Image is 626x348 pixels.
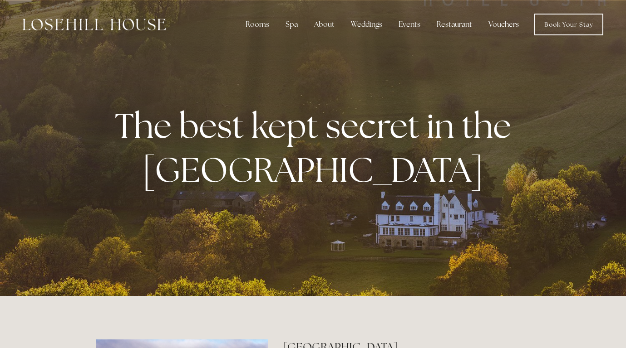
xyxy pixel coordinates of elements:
img: Losehill House [23,19,166,30]
a: Vouchers [481,15,526,34]
div: Rooms [238,15,276,34]
div: Restaurant [429,15,479,34]
div: Weddings [344,15,389,34]
div: Spa [278,15,305,34]
div: About [307,15,342,34]
div: Events [391,15,428,34]
strong: The best kept secret in the [GEOGRAPHIC_DATA] [115,103,518,192]
a: Book Your Stay [534,14,603,35]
